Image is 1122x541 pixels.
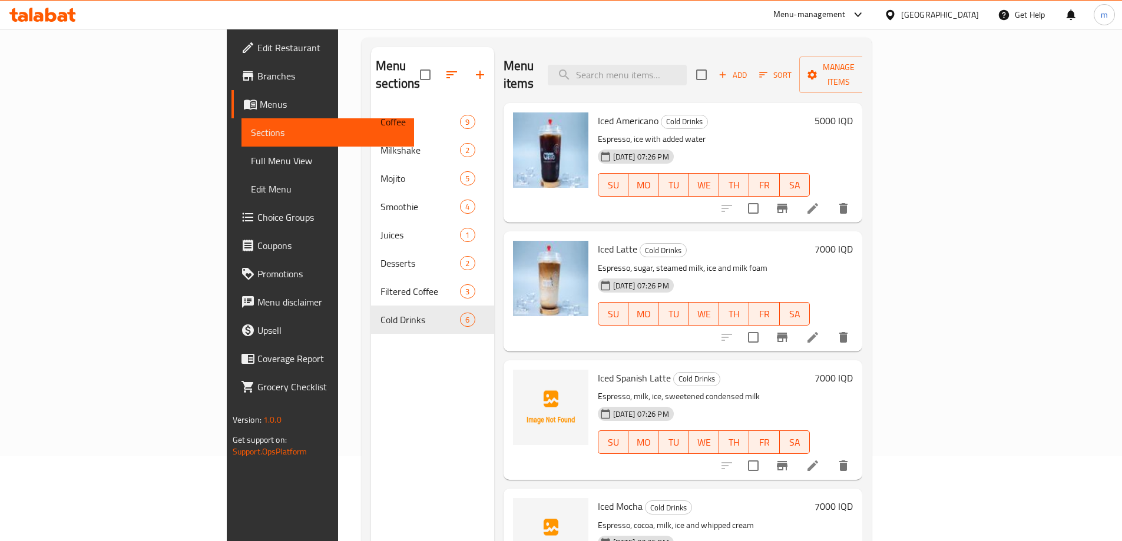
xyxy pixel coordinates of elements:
[371,306,494,334] div: Cold Drinks6
[749,430,779,454] button: FR
[799,57,878,93] button: Manage items
[380,228,460,242] span: Juices
[380,256,460,270] span: Desserts
[371,192,494,221] div: Smoothie4
[752,66,799,84] span: Sort items
[694,177,714,194] span: WE
[1101,8,1108,21] span: m
[628,430,658,454] button: MO
[461,173,474,184] span: 5
[754,177,775,194] span: FR
[598,261,810,276] p: Espresso, sugar, steamed milk, ice and milk foam
[231,344,414,373] a: Coverage Report
[233,412,262,427] span: Version:
[806,330,820,344] a: Edit menu item
[380,115,460,129] span: Coffee
[231,34,414,62] a: Edit Restaurant
[260,97,405,111] span: Menus
[815,498,853,515] h6: 7000 IQD
[371,108,494,136] div: Coffee9
[780,430,810,454] button: SA
[754,306,775,323] span: FR
[829,323,858,351] button: delete
[461,314,474,326] span: 6
[749,173,779,197] button: FR
[460,171,475,185] div: items
[741,453,766,478] span: Select to update
[633,306,654,323] span: MO
[640,244,686,257] span: Cold Drinks
[461,286,474,297] span: 3
[608,151,674,162] span: [DATE] 07:26 PM
[754,434,775,451] span: FR
[231,62,414,90] a: Branches
[714,66,752,84] button: Add
[380,143,460,157] div: Milkshake
[263,412,282,427] span: 1.0.0
[460,313,475,327] div: items
[413,62,438,87] span: Select all sections
[460,115,475,129] div: items
[231,203,414,231] a: Choice Groups
[241,175,414,203] a: Edit Menu
[504,57,534,92] h2: Menu items
[809,60,869,89] span: Manage items
[371,103,494,338] nav: Menu sections
[461,258,474,269] span: 2
[380,200,460,214] span: Smoothie
[460,228,475,242] div: items
[658,430,689,454] button: TU
[785,306,805,323] span: SA
[815,370,853,386] h6: 7000 IQD
[598,389,810,404] p: Espresso, milk, ice, sweetened condensed milk
[608,409,674,420] span: [DATE] 07:26 PM
[724,177,744,194] span: TH
[633,177,654,194] span: MO
[694,434,714,451] span: WE
[438,61,466,89] span: Sort sections
[714,66,752,84] span: Add item
[608,280,674,291] span: [DATE] 07:26 PM
[785,434,805,451] span: SA
[380,313,460,327] span: Cold Drinks
[598,369,671,387] span: Iced Spanish Latte
[768,194,796,223] button: Branch-specific-item
[251,125,405,140] span: Sections
[719,173,749,197] button: TH
[768,323,796,351] button: Branch-specific-item
[257,351,405,366] span: Coverage Report
[773,8,846,22] div: Menu-management
[461,230,474,241] span: 1
[901,8,979,21] div: [GEOGRAPHIC_DATA]
[598,497,643,515] span: Iced Mocha
[785,177,805,194] span: SA
[815,241,853,257] h6: 7000 IQD
[460,200,475,214] div: items
[689,302,719,326] button: WE
[513,112,588,188] img: Iced Americano
[460,143,475,157] div: items
[461,145,474,156] span: 2
[371,249,494,277] div: Desserts2
[461,201,474,213] span: 4
[380,171,460,185] span: Mojito
[513,241,588,316] img: Iced Latte
[768,452,796,480] button: Branch-specific-item
[724,434,744,451] span: TH
[829,452,858,480] button: delete
[661,115,708,129] div: Cold Drinks
[598,132,810,147] p: Espresso, ice with added water
[719,302,749,326] button: TH
[257,380,405,394] span: Grocery Checklist
[780,302,810,326] button: SA
[598,302,628,326] button: SU
[231,90,414,118] a: Menus
[231,316,414,344] a: Upsell
[241,147,414,175] a: Full Menu View
[241,118,414,147] a: Sections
